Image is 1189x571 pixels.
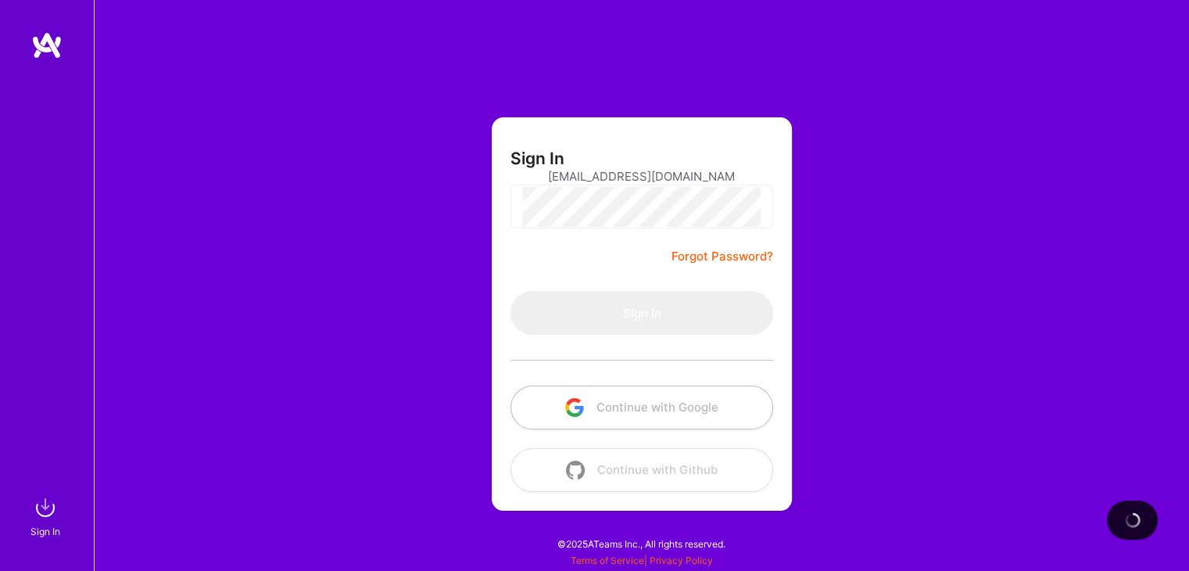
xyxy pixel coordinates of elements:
[31,31,63,59] img: logo
[510,149,564,168] h3: Sign In
[510,448,773,492] button: Continue with Github
[571,555,713,566] span: |
[565,398,584,417] img: icon
[571,555,644,566] a: Terms of Service
[510,386,773,429] button: Continue with Google
[30,492,61,523] img: sign in
[548,156,736,196] input: Email...
[510,291,773,335] button: Sign In
[566,461,585,479] img: icon
[94,524,1189,563] div: © 2025 ATeams Inc., All rights reserved.
[1125,512,1141,528] img: loading
[671,247,773,266] a: Forgot Password?
[33,492,61,540] a: sign inSign In
[30,523,60,540] div: Sign In
[650,555,713,566] a: Privacy Policy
